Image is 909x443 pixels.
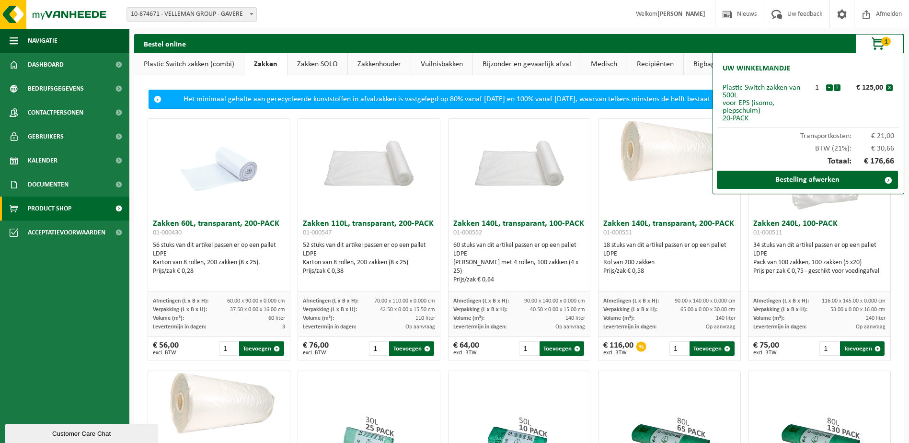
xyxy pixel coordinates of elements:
[153,229,182,236] span: 01-000430
[28,197,71,221] span: Product Shop
[303,229,332,236] span: 01-000547
[127,7,257,22] span: 10-874671 - VELLEMAN GROUP - GAVERE
[753,341,779,356] div: € 75,00
[127,8,256,21] span: 10-874671 - VELLEMAN GROUP - GAVERE
[303,258,435,267] div: Karton van 8 rollen, 200 zakken (8 x 25)
[690,341,734,356] button: Toevoegen
[244,53,287,75] a: Zakken
[374,298,435,304] span: 70.00 x 110.00 x 0.000 cm
[808,84,826,92] div: 1
[706,324,736,330] span: Op aanvraag
[153,220,285,239] h3: Zakken 60L, transparant, 200-PACK
[268,315,285,321] span: 60 liter
[524,298,585,304] span: 90.00 x 140.00 x 0.000 cm
[680,307,736,313] span: 65.00 x 0.00 x 30.00 cm
[603,250,736,258] div: LDPE
[843,84,886,92] div: € 125,00
[303,350,329,356] span: excl. BTW
[28,221,105,245] span: Acceptatievoorwaarden
[830,307,886,313] span: 53.00 x 0.00 x 16.00 cm
[453,241,586,284] div: 60 stuks van dit artikel passen er op een pallet
[303,315,334,321] span: Volume (m³):
[851,132,895,140] span: € 21,00
[453,220,586,239] h3: Zakken 140L, transparant, 100-PACK
[473,53,581,75] a: Bijzonder en gevaarlijk afval
[153,341,179,356] div: € 56,00
[530,307,585,313] span: 40.50 x 0.00 x 15.00 cm
[603,324,656,330] span: Levertermijn in dagen:
[28,53,64,77] span: Dashboard
[657,11,705,18] strong: [PERSON_NAME]
[303,307,357,313] span: Verpakking (L x B x H):
[684,53,727,75] a: Bigbags
[886,84,893,91] button: x
[303,220,435,239] h3: Zakken 110L, transparant, 200-PACK
[227,298,285,304] span: 60.00 x 90.00 x 0.000 cm
[753,220,886,239] h3: Zakken 240L, 100-PACK
[153,298,208,304] span: Afmetingen (L x B x H):
[153,350,179,356] span: excl. BTW
[881,37,891,46] span: 1
[166,90,871,108] div: Het minimaal gehalte aan gerecycleerde kunststoffen in afvalzakken is vastgelegd op 80% vanaf [DA...
[303,250,435,258] div: LDPE
[153,307,207,313] span: Verpakking (L x B x H):
[449,119,590,190] img: 01-000552
[153,267,285,276] div: Prijs/zak € 0,28
[716,315,736,321] span: 140 liter
[753,315,784,321] span: Volume (m³):
[303,298,358,304] span: Afmetingen (L x B x H):
[148,371,290,442] img: 01-000510
[453,307,507,313] span: Verpakking (L x B x H):
[134,53,244,75] a: Plastic Switch zakken (combi)
[230,307,285,313] span: 37.50 x 0.00 x 16.00 cm
[603,350,633,356] span: excl. BTW
[753,229,782,236] span: 01-000511
[603,298,659,304] span: Afmetingen (L x B x H):
[453,276,586,284] div: Prijs/zak € 0,64
[540,341,584,356] button: Toevoegen
[718,128,899,140] div: Transportkosten:
[718,58,795,79] h2: Uw winkelmandje
[822,298,886,304] span: 116.00 x 145.00 x 0.000 cm
[834,84,840,91] button: +
[753,267,886,276] div: Prijs per zak € 0,75 - geschikt voor voedingafval
[28,101,83,125] span: Contactpersonen
[298,119,440,190] img: 01-000547
[675,298,736,304] span: 90.00 x 140.00 x 0.000 cm
[453,341,479,356] div: € 64,00
[411,53,472,75] a: Vuilnisbakken
[519,341,538,356] input: 1
[826,84,833,91] button: -
[28,77,84,101] span: Bedrijfsgegevens
[753,307,807,313] span: Verpakking (L x B x H):
[603,229,632,236] span: 01-000551
[453,315,484,321] span: Volume (m³):
[219,341,238,356] input: 1
[389,341,434,356] button: Toevoegen
[840,341,885,356] button: Toevoegen
[28,149,58,173] span: Kalender
[581,53,627,75] a: Medisch
[415,315,435,321] span: 110 liter
[303,341,329,356] div: € 76,00
[717,171,898,189] a: Bestelling afwerken
[753,250,886,258] div: LDPE
[405,324,435,330] span: Op aanvraag
[453,350,479,356] span: excl. BTW
[603,307,657,313] span: Verpakking (L x B x H):
[866,315,886,321] span: 240 liter
[753,241,886,276] div: 34 stuks van dit artikel passen er op een pallet
[753,298,809,304] span: Afmetingen (L x B x H):
[453,258,586,276] div: [PERSON_NAME] met 4 rollen, 100 zakken (4 x 25)
[603,341,633,356] div: € 116,00
[851,145,895,152] span: € 30,66
[453,298,509,304] span: Afmetingen (L x B x H):
[153,258,285,267] div: Karton van 8 rollen, 200 zakken (8 x 25).
[453,250,586,258] div: LDPE
[153,315,184,321] span: Volume (m³):
[369,341,388,356] input: 1
[555,324,585,330] span: Op aanvraag
[718,140,899,152] div: BTW (21%):
[856,324,886,330] span: Op aanvraag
